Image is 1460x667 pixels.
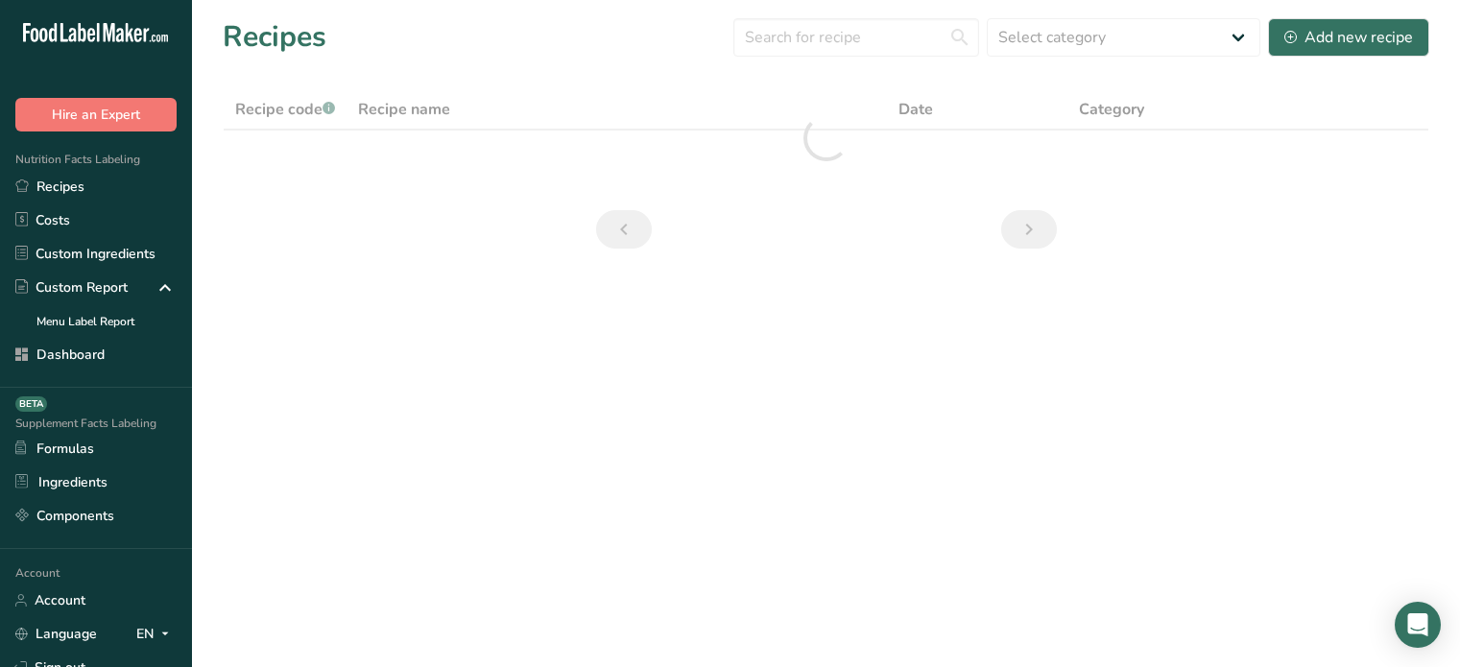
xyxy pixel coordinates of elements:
div: Open Intercom Messenger [1395,602,1441,648]
a: Language [15,617,97,651]
button: Add new recipe [1268,18,1429,57]
a: Next page [1001,210,1057,249]
a: Previous page [596,210,652,249]
button: Hire an Expert [15,98,177,131]
div: EN [136,623,177,646]
div: Add new recipe [1284,26,1413,49]
div: BETA [15,396,47,412]
input: Search for recipe [733,18,979,57]
h1: Recipes [223,15,326,59]
div: Custom Report [15,277,128,298]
